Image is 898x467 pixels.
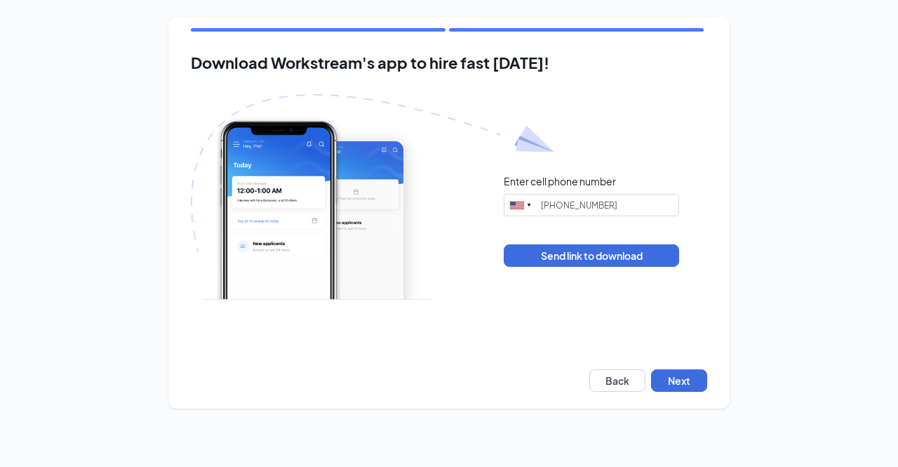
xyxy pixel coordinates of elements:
div: Enter cell phone number [504,174,616,188]
h2: Download Workstream's app to hire fast [DATE]! [191,54,707,72]
button: Back [589,369,645,392]
button: Send link to download [504,244,679,267]
div: United States: +1 [504,195,537,216]
button: Next [651,369,707,392]
img: Download Workstream's app with paper plane [191,94,554,300]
